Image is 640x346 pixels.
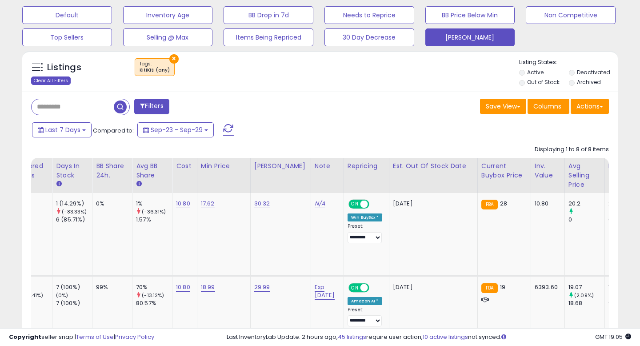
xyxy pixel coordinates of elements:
[571,99,609,114] button: Actions
[22,292,43,299] small: (56.41%)
[425,28,515,46] button: [PERSON_NAME]
[151,125,203,134] span: Sep-23 - Sep-29
[348,223,382,243] div: Preset:
[574,292,594,299] small: (2.09%)
[137,122,214,137] button: Sep-23 - Sep-29
[22,28,112,46] button: Top Sellers
[481,283,498,293] small: FBA
[56,283,92,291] div: 7 (100%)
[62,208,87,215] small: (-83.33%)
[227,333,631,342] div: Last InventoryLab Update: 2 hours ago, require user action, not synced.
[9,333,154,342] div: seller snap | |
[481,161,527,180] div: Current Buybox Price
[425,6,515,24] button: BB Price Below Min
[535,283,558,291] div: 6393.60
[315,283,335,300] a: Exp [DATE]
[56,299,92,307] div: 7 (100%)
[136,299,172,307] div: 80.57%
[577,68,610,76] label: Deactivated
[176,199,190,208] a: 10.80
[348,307,382,327] div: Preset:
[96,283,125,291] div: 99%
[176,161,193,171] div: Cost
[568,216,604,224] div: 0
[136,216,172,224] div: 1.57%
[535,145,609,154] div: Displaying 1 to 8 of 8 items
[32,122,92,137] button: Last 7 Days
[533,102,561,111] span: Columns
[56,292,68,299] small: (0%)
[348,297,382,305] div: Amazon AI *
[16,216,52,224] div: 0
[577,78,601,86] label: Archived
[568,299,604,307] div: 18.68
[527,68,544,76] label: Active
[93,126,134,135] span: Compared to:
[500,283,505,291] span: 19
[393,283,471,291] p: [DATE]
[76,333,114,341] a: Terms of Use
[134,99,169,114] button: Filters
[115,333,154,341] a: Privacy Policy
[349,201,360,208] span: ON
[16,161,48,180] div: Ordered Items
[140,60,170,74] span: Tags :
[526,6,616,24] button: Non Competitive
[9,333,41,341] strong: Copyright
[136,200,172,208] div: 1%
[201,199,215,208] a: 17.62
[224,6,313,24] button: BB Drop in 7d
[56,200,92,208] div: 1 (14.29%)
[480,99,526,114] button: Save View
[16,283,52,291] div: 61
[254,283,270,292] a: 29.99
[324,6,414,24] button: Needs to Reprice
[568,283,604,291] div: 19.07
[254,199,270,208] a: 30.32
[169,54,179,64] button: ×
[136,180,141,188] small: Avg BB Share.
[31,76,71,85] div: Clear All Filters
[535,200,558,208] div: 10.80
[140,67,170,73] div: KitiKiti (any)
[56,216,92,224] div: 6 (85.71%)
[519,58,618,67] p: Listing States:
[16,200,52,208] div: 1
[568,161,601,189] div: Avg Selling Price
[56,161,88,180] div: Days In Stock
[45,125,80,134] span: Last 7 Days
[500,199,507,208] span: 28
[315,199,325,208] a: N/A
[595,333,631,341] span: 2025-10-7 19:05 GMT
[338,333,366,341] a: 45 listings
[142,208,166,215] small: (-36.31%)
[393,200,471,208] p: [DATE]
[368,284,382,291] span: OFF
[324,28,414,46] button: 30 Day Decrease
[349,284,360,291] span: ON
[136,283,172,291] div: 70%
[136,161,168,180] div: Avg BB Share
[56,180,61,188] small: Days In Stock.
[315,161,340,171] div: Note
[535,161,561,180] div: Inv. value
[568,200,604,208] div: 20.2
[123,6,213,24] button: Inventory Age
[96,161,128,180] div: BB Share 24h.
[368,201,382,208] span: OFF
[96,200,125,208] div: 0%
[142,292,164,299] small: (-13.12%)
[528,99,569,114] button: Columns
[176,283,190,292] a: 10.80
[393,161,474,171] div: Est. Out Of Stock Date
[254,161,307,171] div: [PERSON_NAME]
[123,28,213,46] button: Selling @ Max
[348,161,385,171] div: Repricing
[423,333,468,341] a: 10 active listings
[481,200,498,209] small: FBA
[201,283,215,292] a: 18.99
[224,28,313,46] button: Items Being Repriced
[348,213,382,221] div: Win BuyBox *
[22,6,112,24] button: Default
[47,61,81,74] h5: Listings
